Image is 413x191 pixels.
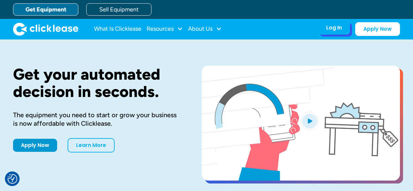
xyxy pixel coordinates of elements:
a: Learn More [68,138,115,152]
img: Clicklease logo [13,23,78,36]
img: Revisit consent button [8,174,17,184]
div: About Us [188,23,222,36]
a: What Is Clicklease [94,23,141,36]
div: Log In [326,24,342,31]
a: open lightbox [202,66,400,181]
a: Get Equipment [13,3,78,16]
a: Apply Now [13,139,57,152]
h1: Get your automated decision in seconds. [13,66,181,100]
div: The equipment you need to start or grow your business is now affordable with Clicklease. [13,111,181,128]
img: Blue play button logo on a light blue circular background [301,112,318,130]
div: Resources [147,23,183,36]
a: Sell Equipment [86,3,151,16]
button: Consent Preferences [8,174,17,184]
a: home [13,23,78,36]
a: Apply Now [355,22,400,36]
